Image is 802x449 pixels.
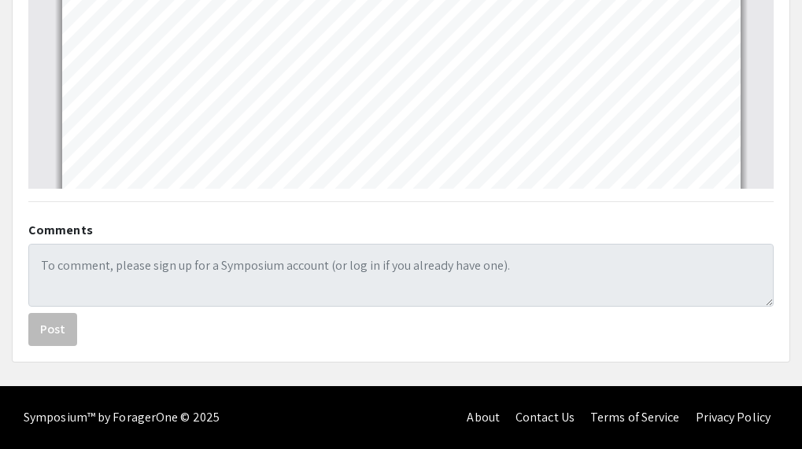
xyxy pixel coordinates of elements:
a: About [467,409,500,425]
a: Terms of Service [590,409,680,425]
a: Privacy Policy [696,409,771,425]
h2: Comments [28,223,774,237]
iframe: Chat [12,378,67,437]
button: Post [28,313,77,346]
a: Contact Us [516,409,575,425]
div: Symposium™ by ForagerOne © 2025 [24,386,220,449]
